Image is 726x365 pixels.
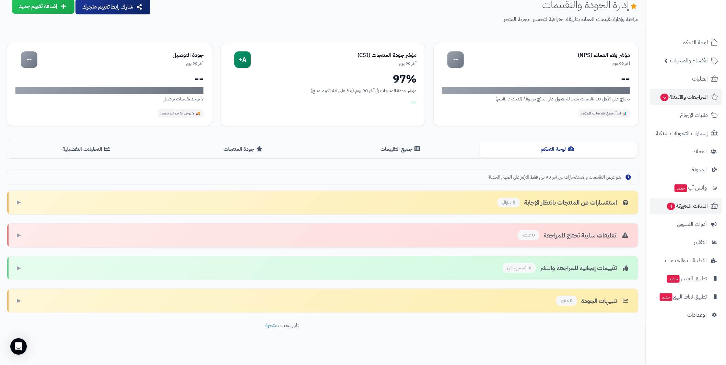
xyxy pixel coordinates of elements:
span: ▶ [17,198,21,206]
span: ▶ [17,264,21,272]
a: الإعدادات [650,307,722,323]
span: 6 [660,94,669,101]
a: تطبيق نقاط البيعجديد [650,289,722,305]
div: 🚚 لا توجد تقييمات شحن [158,109,203,118]
p: مراقبة وإدارة تقييمات العملاء بطريقة احترافية لتحسين تجربة المتجر [156,15,639,23]
a: طلبات الإرجاع [650,107,722,123]
div: -- [447,51,464,68]
a: السلات المتروكة4 [650,198,722,214]
span: جديد [667,275,680,283]
span: الطلبات [692,74,708,84]
span: ▶ [17,231,21,239]
a: العملاء [650,143,722,160]
div: تعليقات سلبية تحتاج للمراجعة [518,230,630,240]
div: -- [21,51,37,68]
div: مؤشر جودة المنتجات (CSI) [251,51,417,59]
button: التحليلات التفصيلية [9,142,166,157]
a: متجرة [265,321,278,329]
a: أدوات التسويق [650,216,722,232]
div: تقييمات إيجابية للمراجعة والنشر [503,263,630,273]
span: أدوات التسويق [677,219,707,229]
a: التقارير [650,234,722,251]
span: إشعارات التحويلات البنكية [656,129,708,138]
span: المدونة [692,165,707,174]
span: السلات المتروكة [666,201,708,211]
span: طلبات الإرجاع [680,110,708,120]
a: المدونة [650,161,722,178]
span: تطبيق نقاط البيع [659,292,707,302]
a: الطلبات [650,71,722,87]
span: ▶ [17,297,21,305]
span: التطبيقات والخدمات [665,256,707,265]
span: 0 سؤال [497,198,520,208]
span: التقارير [694,238,707,247]
span: وآتس آب [674,183,707,193]
span: لوحة التحكم [682,38,708,47]
div: 📊 ابدأ بجمع تقييمات المتجر [579,109,630,118]
div: A+ [234,51,251,68]
button: جودة المنتجات [166,142,323,157]
div: آخر 90 يوم [251,61,417,66]
span: 0 تقييم إيجابي [503,263,536,273]
span: الأقسام والمنتجات [670,56,708,65]
div: لا توجد تقييمات توصيل [15,95,203,102]
div: 97% [229,73,417,84]
button: لوحة التحكم [480,142,637,157]
div: استفسارات عن المنتجات بانتظار الإجابة [497,198,630,208]
span: تطبيق المتجر [666,274,707,283]
span: 0 منتج [556,296,577,306]
a: وآتس آبجديد [650,180,722,196]
div: جودة التوصيل [37,51,203,59]
a: التطبيقات والخدمات [650,252,722,269]
span: جديد [660,293,672,301]
span: الإعدادات [687,310,707,320]
div: مؤشر ولاء العملاء (NPS) [464,51,630,59]
span: 0 عنصر [518,230,539,240]
div: تنبيهات الجودة [556,296,630,306]
button: جميع التقييمات [323,142,480,157]
span: جديد [675,184,687,192]
span: 4 [667,203,675,210]
a: لوحة التحكم [650,34,722,51]
a: المراجعات والأسئلة6 [650,89,722,105]
a: تطبيق المتجرجديد [650,270,722,287]
div: -- [442,73,630,84]
div: مؤشر جودة المنتجات في آخر 90 يوم (بناءً على 46 تقييم منتج) [229,87,417,94]
div: لا توجد بيانات كافية [442,87,630,94]
span: العملاء [693,147,707,156]
div: لا توجد بيانات كافية [15,87,203,94]
div: تحتاج على الأقل 10 تقييمات متجر للحصول على نتائج موثوقة (لديك 7 تقييم) [442,95,630,102]
span: يتم عرض التقييمات والاستفسارات من آخر 90 يوم فقط للتركيز على المهام الحديثة [488,174,621,181]
div: -- [15,73,203,84]
div: Open Intercom Messenger [10,338,27,355]
div: آخر 90 يوم [464,61,630,66]
div: آخر 90 يوم [37,61,203,66]
a: إشعارات التحويلات البنكية [650,125,722,142]
span: المراجعات والأسئلة [660,92,708,102]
